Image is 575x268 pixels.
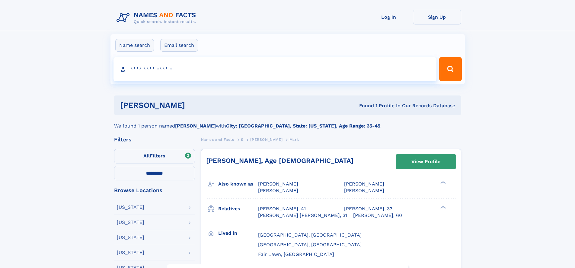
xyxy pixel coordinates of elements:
h1: [PERSON_NAME] [120,102,272,109]
div: Browse Locations [114,188,195,193]
h3: Also known as [218,179,258,189]
a: [PERSON_NAME] [250,136,283,143]
div: [US_STATE] [117,205,144,210]
label: Email search [160,39,198,52]
span: [PERSON_NAME] [258,188,298,193]
a: Names and Facts [201,136,234,143]
div: View Profile [411,155,440,169]
a: [PERSON_NAME], Age [DEMOGRAPHIC_DATA] [206,157,353,164]
a: [PERSON_NAME], 33 [344,205,392,212]
a: Sign Up [413,10,461,24]
img: Logo Names and Facts [114,10,201,26]
input: search input [113,57,437,81]
a: View Profile [396,154,456,169]
span: All [143,153,150,159]
div: ❯ [439,181,446,185]
h3: Lived in [218,228,258,238]
label: Name search [115,39,154,52]
a: [PERSON_NAME], 41 [258,205,306,212]
a: Log In [365,10,413,24]
span: [PERSON_NAME] [258,181,298,187]
span: [PERSON_NAME] [344,188,384,193]
span: [PERSON_NAME] [344,181,384,187]
div: Filters [114,137,195,142]
div: Found 1 Profile In Our Records Database [272,102,455,109]
div: [US_STATE] [117,220,144,225]
span: Mark [289,137,299,142]
a: S [241,136,244,143]
b: [PERSON_NAME] [175,123,216,129]
a: [PERSON_NAME], 60 [353,212,402,219]
h3: Relatives [218,204,258,214]
span: Fair Lawn, [GEOGRAPHIC_DATA] [258,251,334,257]
div: ❯ [439,205,446,209]
span: [GEOGRAPHIC_DATA], [GEOGRAPHIC_DATA] [258,232,362,238]
b: City: [GEOGRAPHIC_DATA], State: [US_STATE], Age Range: 35-45 [226,123,380,129]
span: S [241,137,244,142]
button: Search Button [439,57,462,81]
a: [PERSON_NAME] [PERSON_NAME], 31 [258,212,347,219]
div: [US_STATE] [117,235,144,240]
label: Filters [114,149,195,163]
span: [PERSON_NAME] [250,137,283,142]
div: [US_STATE] [117,250,144,255]
span: [GEOGRAPHIC_DATA], [GEOGRAPHIC_DATA] [258,242,362,247]
div: We found 1 person named with . [114,115,461,130]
